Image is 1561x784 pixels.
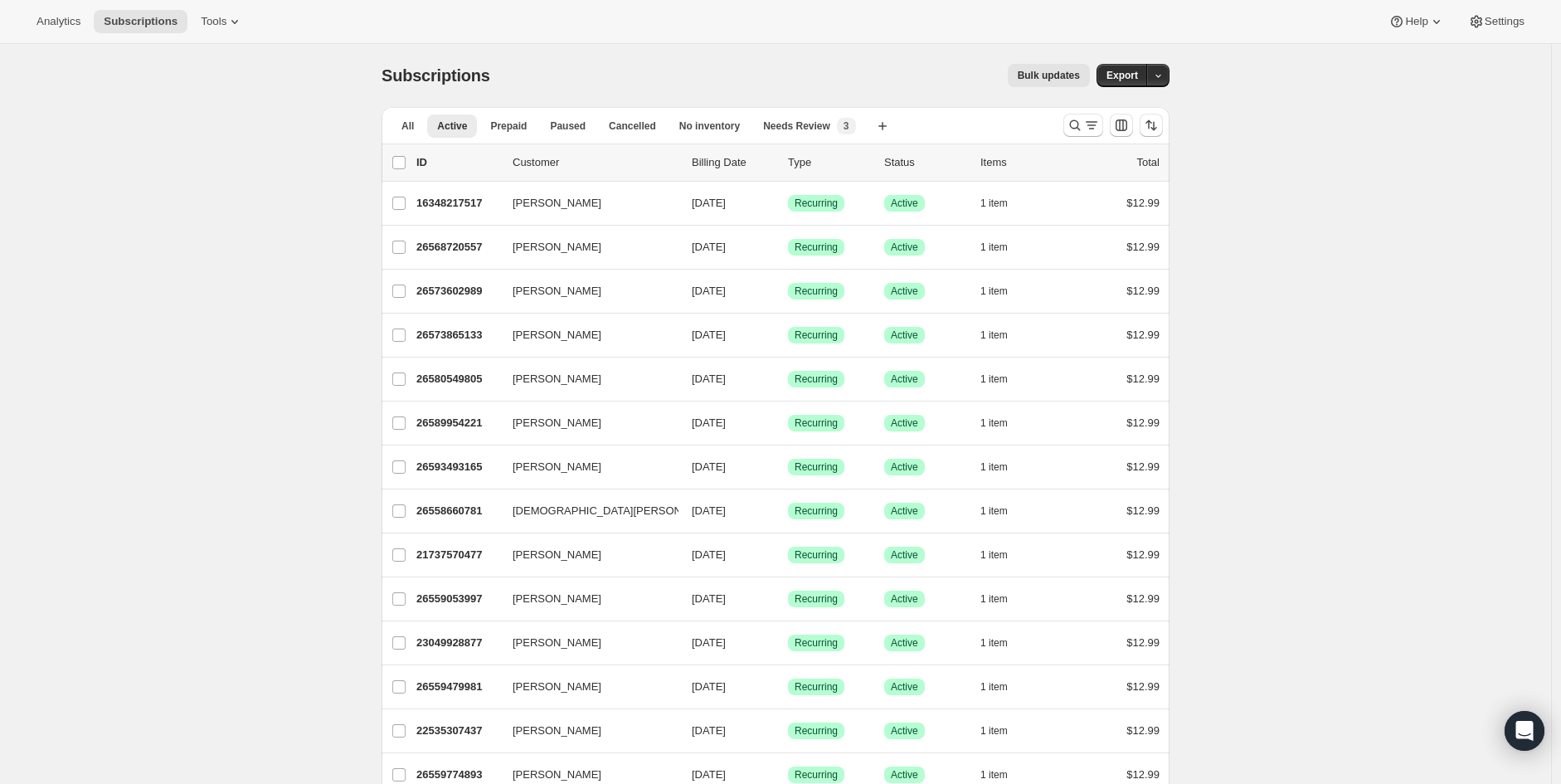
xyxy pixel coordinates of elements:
span: Settings [1485,15,1525,28]
span: Tools [201,15,226,28]
span: [PERSON_NAME] [513,547,601,563]
span: [DATE] [692,241,726,253]
span: Active [891,373,918,386]
button: [PERSON_NAME] [503,234,669,261]
span: [PERSON_NAME] [513,679,601,695]
button: 1 item [980,411,1026,435]
span: 3 [844,119,849,133]
div: 26589954221[PERSON_NAME][DATE]SuccessRecurringSuccessActive1 item$12.99 [416,411,1160,435]
span: 1 item [980,416,1008,430]
span: Recurring [795,768,838,782]
span: 1 item [980,548,1008,562]
span: 1 item [980,197,1008,210]
div: Items [980,154,1063,171]
p: 26589954221 [416,415,499,431]
p: Total [1137,154,1160,171]
p: 26593493165 [416,459,499,475]
button: 1 item [980,631,1026,655]
button: 1 item [980,236,1026,259]
span: 1 item [980,504,1008,518]
span: Active [891,329,918,342]
p: 26568720557 [416,239,499,256]
div: 26573602989[PERSON_NAME][DATE]SuccessRecurringSuccessActive1 item$12.99 [416,280,1160,303]
button: [PERSON_NAME] [503,542,669,568]
span: Recurring [795,504,838,518]
span: Cancelled [609,119,656,133]
span: Active [891,197,918,210]
span: Active [437,119,467,133]
span: [DATE] [692,373,726,385]
span: [PERSON_NAME] [513,723,601,739]
div: 22535307437[PERSON_NAME][DATE]SuccessRecurringSuccessActive1 item$12.99 [416,719,1160,743]
span: [DATE] [692,329,726,341]
span: Active [891,285,918,298]
span: [DATE] [692,548,726,561]
button: 1 item [980,368,1026,391]
span: [DATE] [692,197,726,209]
p: 26559053997 [416,591,499,607]
span: Needs Review [763,119,830,133]
div: 26573865133[PERSON_NAME][DATE]SuccessRecurringSuccessActive1 item$12.99 [416,324,1160,347]
span: Recurring [795,592,838,606]
p: 23049928877 [416,635,499,651]
span: [PERSON_NAME] [513,195,601,212]
button: [PERSON_NAME] [503,674,669,700]
span: 1 item [980,592,1008,606]
span: Recurring [795,285,838,298]
span: Recurring [795,241,838,254]
span: Active [891,680,918,694]
span: Recurring [795,329,838,342]
span: [PERSON_NAME] [513,371,601,387]
span: Recurring [795,680,838,694]
span: All [401,119,414,133]
span: 1 item [980,285,1008,298]
span: [DATE] [692,768,726,781]
span: Active [891,636,918,650]
span: [PERSON_NAME] [513,415,601,431]
button: 1 item [980,455,1026,479]
span: 1 item [980,329,1008,342]
button: [PERSON_NAME] [503,630,669,656]
span: $12.99 [1126,285,1160,297]
button: [PERSON_NAME] [503,190,669,217]
button: 1 item [980,192,1026,215]
span: 1 item [980,241,1008,254]
span: No inventory [679,119,740,133]
span: Active [891,460,918,474]
span: [DATE] [692,592,726,605]
span: $12.99 [1126,460,1160,473]
p: 26559479981 [416,679,499,695]
span: $12.99 [1126,636,1160,649]
button: [PERSON_NAME] [503,410,669,436]
span: Recurring [795,373,838,386]
span: 1 item [980,636,1008,650]
p: 26559774893 [416,767,499,783]
button: Subscriptions [94,10,187,33]
span: [PERSON_NAME] [513,591,601,607]
span: [DATE] [692,636,726,649]
button: Create new view [869,114,896,138]
span: [PERSON_NAME] [513,459,601,475]
span: [PERSON_NAME] [513,327,601,343]
span: [DATE] [692,680,726,693]
p: 22535307437 [416,723,499,739]
span: [DATE] [692,285,726,297]
button: Tools [191,10,253,33]
span: $12.99 [1126,373,1160,385]
span: Active [891,416,918,430]
button: 1 item [980,324,1026,347]
p: 16348217517 [416,195,499,212]
span: [DATE] [692,460,726,473]
div: Open Intercom Messenger [1505,711,1544,751]
span: Help [1405,15,1427,28]
p: 26580549805 [416,371,499,387]
span: Recurring [795,636,838,650]
p: 26558660781 [416,503,499,519]
div: Type [788,154,871,171]
span: Active [891,241,918,254]
span: Active [891,724,918,738]
span: Prepaid [490,119,527,133]
span: 1 item [980,768,1008,782]
button: [PERSON_NAME] [503,366,669,392]
button: [PERSON_NAME] [503,322,669,348]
